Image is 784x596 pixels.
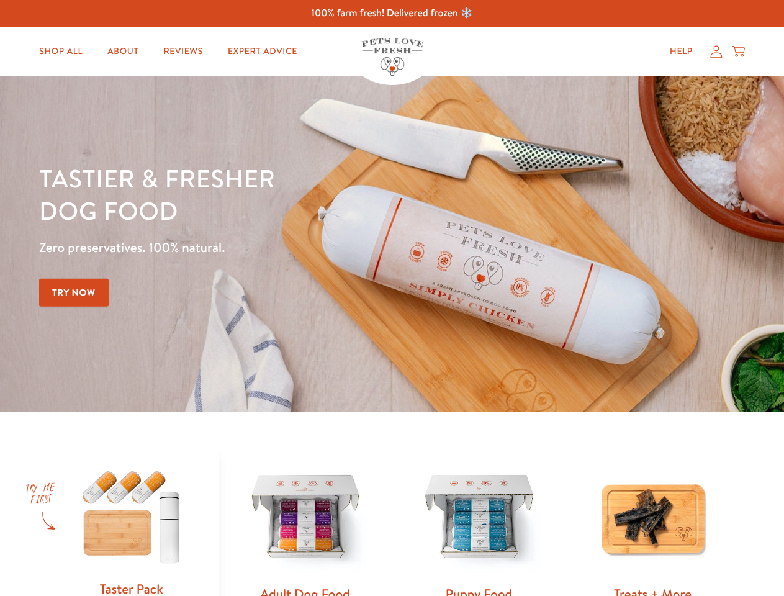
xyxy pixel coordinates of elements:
a: Reviews [153,39,212,64]
h1: Tastier & fresher dog food [39,162,510,227]
a: About [97,39,148,64]
a: Expert Advice [218,39,307,64]
a: Help [660,39,703,64]
p: Zero preservatives. 100% natural. [39,237,510,259]
a: Try Now [39,279,109,307]
a: Shop All [29,39,92,64]
img: Pets Love Fresh [361,38,423,76]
